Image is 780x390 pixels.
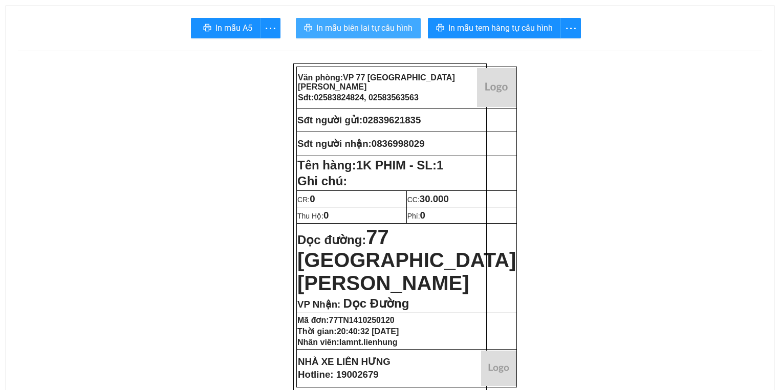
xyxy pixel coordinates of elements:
strong: Sđt: [298,93,419,102]
span: VP 77 [GEOGRAPHIC_DATA][PERSON_NAME] [298,73,455,91]
span: 02583824824, 02583563563 [314,93,419,102]
span: In mẫu tem hàng tự cấu hình [448,21,553,34]
strong: Văn phòng: [298,73,455,91]
span: 30.000 [420,193,449,204]
span: 77TN1410250120 [329,316,395,324]
span: CC: [407,196,449,204]
button: printerIn mẫu A5 [191,18,261,38]
span: In mẫu A5 [215,21,252,34]
img: logo [481,351,516,386]
span: 0 [323,210,329,221]
span: more [261,22,280,35]
strong: Dọc đường: [297,233,516,293]
span: CR: [297,196,315,204]
strong: Thời gian: [297,327,399,336]
img: logo [477,68,516,107]
span: 20:40:32 [DATE] [337,327,399,336]
span: In mẫu biên lai tự cấu hình [316,21,413,34]
span: Thu Hộ: [297,212,329,220]
span: more [561,22,580,35]
span: 0 [420,210,425,221]
span: 0 [310,193,315,204]
strong: Mã đơn: [297,316,395,324]
span: Ghi chú: [297,174,347,188]
strong: Sđt người gửi: [297,115,362,125]
span: 02839621835 [362,115,421,125]
button: more [260,18,280,38]
strong: Hotline: 19002679 [298,369,379,380]
button: more [560,18,581,38]
span: Phí: [407,212,425,220]
span: printer [436,24,444,33]
span: printer [304,24,312,33]
button: printerIn mẫu biên lai tự cấu hình [296,18,421,38]
button: printerIn mẫu tem hàng tự cấu hình [428,18,561,38]
span: 77 [GEOGRAPHIC_DATA][PERSON_NAME] [297,226,516,294]
strong: Sđt người nhận: [297,138,372,149]
span: 1K PHIM - SL: [356,158,444,172]
strong: Tên hàng: [297,158,443,172]
strong: NHÀ XE LIÊN HƯNG [298,356,391,367]
strong: Nhân viên: [297,338,398,346]
span: 1 [437,158,443,172]
span: printer [203,24,211,33]
span: Dọc Đường [343,296,409,310]
span: lamnt.lienhung [339,338,398,346]
span: VP Nhận: [297,299,340,310]
span: 0836998029 [372,138,425,149]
